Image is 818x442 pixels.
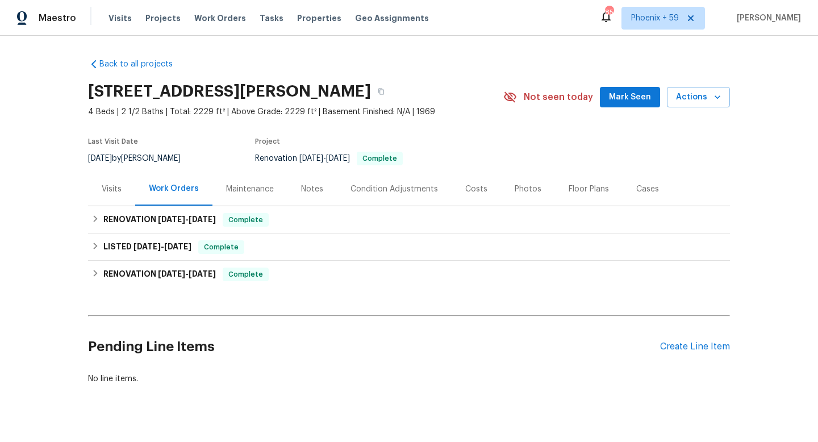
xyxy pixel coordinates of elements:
span: [DATE] [299,155,323,162]
span: Geo Assignments [355,12,429,24]
span: Project [255,138,280,145]
a: Back to all projects [88,59,197,70]
button: Mark Seen [600,87,660,108]
div: Work Orders [149,183,199,194]
span: [PERSON_NAME] [732,12,801,24]
div: LISTED [DATE]-[DATE]Complete [88,233,730,261]
button: Actions [667,87,730,108]
span: Maestro [39,12,76,24]
button: Copy Address [371,81,391,102]
div: Condition Adjustments [350,184,438,195]
h6: RENOVATION [103,213,216,227]
span: Tasks [260,14,283,22]
h2: [STREET_ADDRESS][PERSON_NAME] [88,86,371,97]
span: Last Visit Date [88,138,138,145]
span: [DATE] [88,155,112,162]
span: Not seen today [524,91,593,103]
div: No line items. [88,373,730,385]
span: [DATE] [189,270,216,278]
div: 854 [605,7,613,18]
span: - [158,270,216,278]
span: - [133,243,191,251]
span: Phoenix + 59 [631,12,679,24]
div: RENOVATION [DATE]-[DATE]Complete [88,206,730,233]
span: [DATE] [133,243,161,251]
div: Floor Plans [569,184,609,195]
span: 4 Beds | 2 1/2 Baths | Total: 2229 ft² | Above Grade: 2229 ft² | Basement Finished: N/A | 1969 [88,106,503,118]
h2: Pending Line Items [88,320,660,373]
span: [DATE] [189,215,216,223]
h6: LISTED [103,240,191,254]
div: Costs [465,184,487,195]
div: Photos [515,184,541,195]
span: - [299,155,350,162]
span: - [158,215,216,223]
div: RENOVATION [DATE]-[DATE]Complete [88,261,730,288]
div: Notes [301,184,323,195]
span: Mark Seen [609,90,651,105]
span: Actions [676,90,721,105]
div: Cases [636,184,659,195]
h6: RENOVATION [103,268,216,281]
span: [DATE] [158,215,185,223]
div: Visits [102,184,122,195]
span: Projects [145,12,181,24]
span: Renovation [255,155,403,162]
span: Complete [224,214,268,226]
span: Complete [358,155,402,162]
span: Visits [108,12,132,24]
span: Work Orders [194,12,246,24]
span: [DATE] [326,155,350,162]
span: Properties [297,12,341,24]
div: Create Line Item [660,341,730,352]
div: by [PERSON_NAME] [88,152,194,165]
span: Complete [199,241,243,253]
span: [DATE] [164,243,191,251]
span: [DATE] [158,270,185,278]
div: Maintenance [226,184,274,195]
span: Complete [224,269,268,280]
